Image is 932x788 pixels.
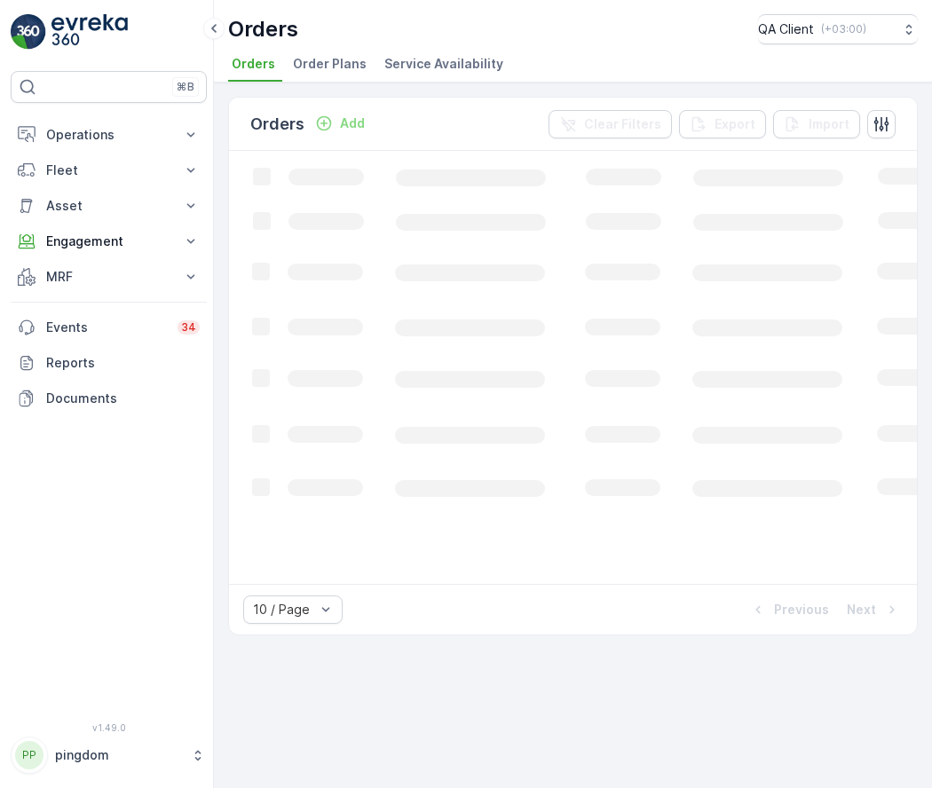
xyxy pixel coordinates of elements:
[228,15,298,43] p: Orders
[46,390,200,407] p: Documents
[11,188,207,224] button: Asset
[55,746,182,764] p: pingdom
[11,722,207,733] span: v 1.49.0
[758,14,918,44] button: QA Client(+03:00)
[46,162,171,179] p: Fleet
[549,110,672,138] button: Clear Filters
[809,115,849,133] p: Import
[847,601,876,619] p: Next
[177,80,194,94] p: ⌘B
[11,14,46,50] img: logo
[11,345,207,381] a: Reports
[46,354,200,372] p: Reports
[747,599,831,620] button: Previous
[308,113,372,134] button: Add
[384,55,503,73] span: Service Availability
[46,232,171,250] p: Engagement
[773,110,860,138] button: Import
[181,320,196,335] p: 34
[232,55,275,73] span: Orders
[250,112,304,137] p: Orders
[293,55,367,73] span: Order Plans
[845,599,903,620] button: Next
[584,115,661,133] p: Clear Filters
[11,153,207,188] button: Fleet
[46,268,171,286] p: MRF
[46,197,171,215] p: Asset
[11,259,207,295] button: MRF
[821,22,866,36] p: ( +03:00 )
[46,126,171,144] p: Operations
[679,110,766,138] button: Export
[46,319,167,336] p: Events
[11,737,207,774] button: PPpingdom
[11,224,207,259] button: Engagement
[774,601,829,619] p: Previous
[11,381,207,416] a: Documents
[340,114,365,132] p: Add
[51,14,128,50] img: logo_light-DOdMpM7g.png
[11,310,207,345] a: Events34
[15,741,43,769] div: PP
[11,117,207,153] button: Operations
[715,115,755,133] p: Export
[758,20,814,38] p: QA Client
